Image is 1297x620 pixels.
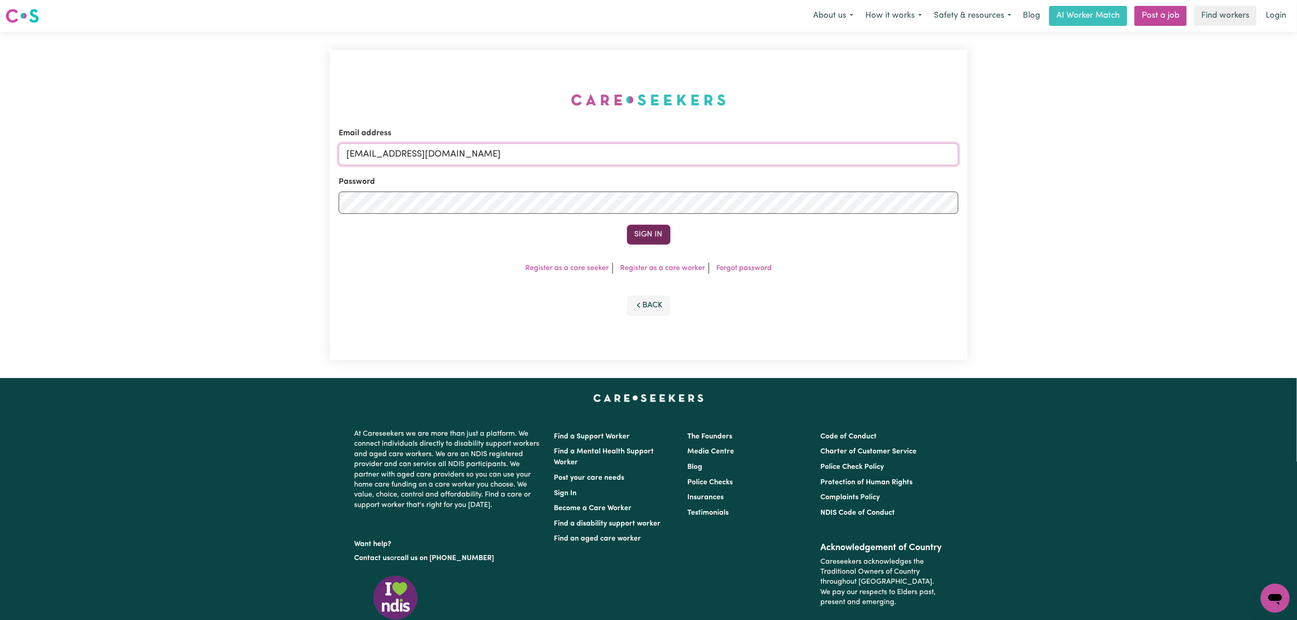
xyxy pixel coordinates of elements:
a: Find a Support Worker [554,433,630,440]
button: Sign In [627,225,671,245]
a: Become a Care Worker [554,505,632,512]
a: AI Worker Match [1049,6,1127,26]
button: How it works [859,6,928,25]
a: Register as a care worker [620,265,705,272]
button: About us [807,6,859,25]
img: Careseekers logo [5,8,39,24]
a: Insurances [687,494,724,501]
a: Testimonials [687,509,729,517]
a: Police Checks [687,479,733,486]
a: Careseekers home page [593,394,704,402]
a: Media Centre [687,448,734,455]
iframe: Button to launch messaging window, conversation in progress [1261,584,1290,613]
a: Sign In [554,490,577,497]
a: Find workers [1194,6,1257,26]
a: Find an aged care worker [554,535,641,542]
h2: Acknowledgement of Country [820,542,942,553]
a: Charter of Customer Service [820,448,917,455]
p: Want help? [355,536,543,549]
a: Post a job [1134,6,1187,26]
a: Careseekers logo [5,5,39,26]
a: Login [1260,6,1292,26]
a: Register as a care seeker [525,265,609,272]
p: At Careseekers we are more than just a platform. We connect individuals directly to disability su... [355,425,543,514]
p: or [355,550,543,567]
a: Blog [1017,6,1045,26]
a: NDIS Code of Conduct [820,509,895,517]
a: The Founders [687,433,732,440]
button: Back [627,295,671,315]
button: Safety & resources [928,6,1017,25]
a: Post your care needs [554,474,625,482]
a: Police Check Policy [820,463,884,471]
a: Find a disability support worker [554,520,661,527]
a: Blog [687,463,702,471]
input: Email address [339,143,958,165]
a: Code of Conduct [820,433,877,440]
label: Password [339,176,375,188]
p: Careseekers acknowledges the Traditional Owners of Country throughout [GEOGRAPHIC_DATA]. We pay o... [820,553,942,611]
a: call us on [PHONE_NUMBER] [397,555,494,562]
a: Contact us [355,555,390,562]
a: Complaints Policy [820,494,880,501]
a: Protection of Human Rights [820,479,912,486]
a: Find a Mental Health Support Worker [554,448,654,466]
a: Forgot password [716,265,772,272]
label: Email address [339,128,391,139]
